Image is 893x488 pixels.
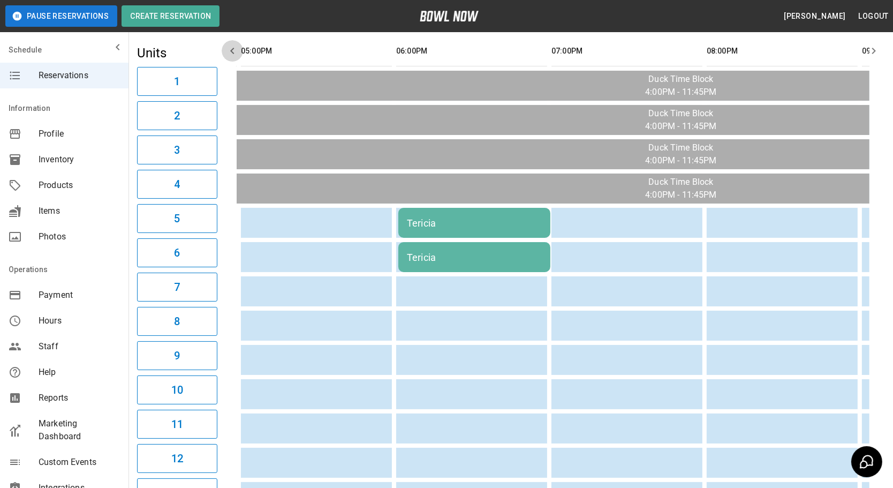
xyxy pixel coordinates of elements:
[137,204,217,233] button: 5
[174,107,180,124] h6: 2
[174,244,180,261] h6: 6
[407,217,542,229] div: Tericia
[39,230,120,243] span: Photos
[137,44,217,62] h5: Units
[39,127,120,140] span: Profile
[174,313,180,330] h6: 8
[39,417,120,443] span: Marketing Dashboard
[171,450,183,467] h6: 12
[174,347,180,364] h6: 9
[137,101,217,130] button: 2
[137,376,217,404] button: 10
[39,456,120,469] span: Custom Events
[39,392,120,404] span: Reports
[5,5,117,27] button: Pause Reservations
[39,69,120,82] span: Reservations
[420,11,479,21] img: logo
[780,6,850,26] button: [PERSON_NAME]
[137,341,217,370] button: 9
[39,205,120,217] span: Items
[39,153,120,166] span: Inventory
[137,67,217,96] button: 1
[39,289,120,302] span: Payment
[39,314,120,327] span: Hours
[174,176,180,193] h6: 4
[137,238,217,267] button: 6
[137,444,217,473] button: 12
[137,307,217,336] button: 8
[174,141,180,159] h6: 3
[551,36,702,66] th: 07:00PM
[174,73,180,90] h6: 1
[39,366,120,379] span: Help
[137,170,217,199] button: 4
[174,279,180,296] h6: 7
[122,5,220,27] button: Create Reservation
[137,410,217,439] button: 11
[174,210,180,227] h6: 5
[407,252,542,263] div: Tericia
[137,273,217,302] button: 7
[396,36,547,66] th: 06:00PM
[171,381,183,399] h6: 10
[39,179,120,192] span: Products
[137,136,217,164] button: 3
[241,36,392,66] th: 05:00PM
[39,340,120,353] span: Staff
[171,416,183,433] h6: 11
[854,6,893,26] button: Logout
